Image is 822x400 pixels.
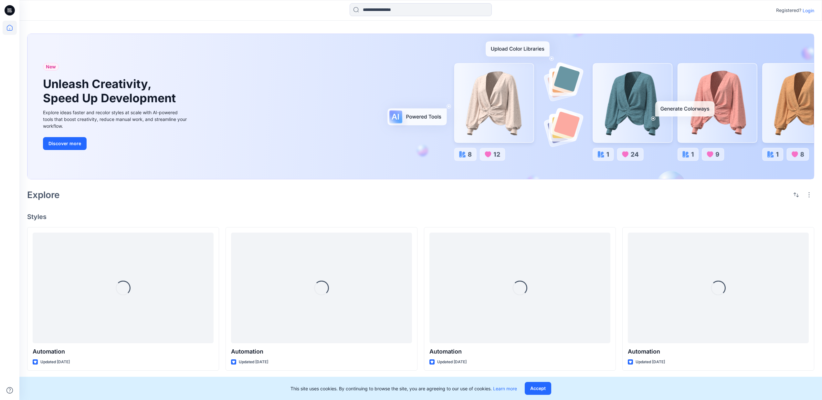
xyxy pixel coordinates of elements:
p: Automation [33,347,214,356]
p: Updated [DATE] [40,359,70,365]
a: Discover more [43,137,188,150]
h4: Styles [27,213,814,221]
p: Updated [DATE] [636,359,665,365]
button: Discover more [43,137,87,150]
h1: Unleash Creativity, Speed Up Development [43,77,179,105]
a: Learn more [493,386,517,391]
p: Updated [DATE] [437,359,467,365]
div: Explore ideas faster and recolor styles at scale with AI-powered tools that boost creativity, red... [43,109,188,129]
p: Registered? [776,6,801,14]
button: Accept [525,382,551,395]
h2: Explore [27,190,60,200]
p: This site uses cookies. By continuing to browse the site, you are agreeing to our use of cookies. [290,385,517,392]
p: Automation [429,347,610,356]
p: Automation [231,347,412,356]
p: Automation [628,347,809,356]
p: Updated [DATE] [239,359,268,365]
span: New [46,63,56,71]
p: Login [803,7,814,14]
